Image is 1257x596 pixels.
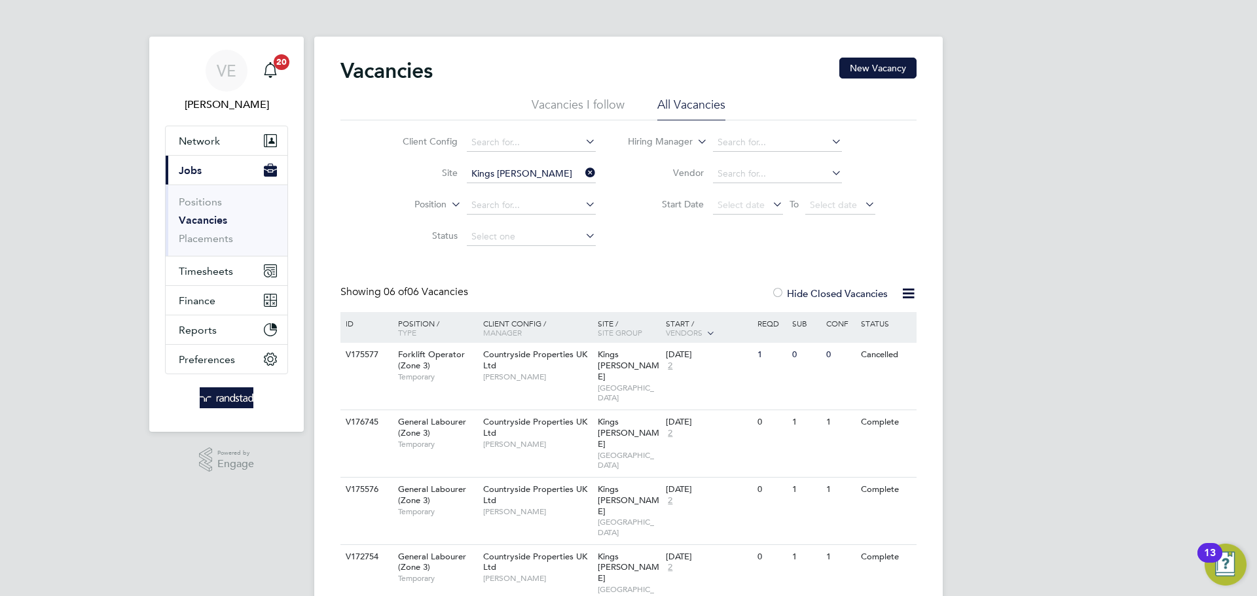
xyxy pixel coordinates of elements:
[754,312,788,334] div: Reqd
[754,478,788,502] div: 0
[483,327,522,338] span: Manager
[166,184,287,256] div: Jobs
[166,126,287,155] button: Network
[789,478,823,502] div: 1
[483,551,587,573] span: Countryside Properties UK Ltd
[810,199,857,211] span: Select date
[483,416,587,438] span: Countryside Properties UK Ltd
[342,343,388,367] div: V175577
[149,37,304,432] nav: Main navigation
[598,517,660,537] span: [GEOGRAPHIC_DATA]
[166,286,287,315] button: Finance
[754,343,788,367] div: 1
[1204,553,1216,570] div: 13
[823,312,857,334] div: Conf
[398,483,466,506] span: General Labourer (Zone 3)
[217,459,254,470] span: Engage
[257,50,283,92] a: 20
[398,372,477,382] span: Temporary
[786,196,803,213] span: To
[483,372,591,382] span: [PERSON_NAME]
[663,312,754,345] div: Start /
[398,327,416,338] span: Type
[467,165,596,183] input: Search for...
[179,214,227,226] a: Vacancies
[754,545,788,569] div: 0
[666,552,751,563] div: [DATE]
[858,410,915,434] div: Complete
[165,387,288,408] a: Go to home page
[179,324,217,336] span: Reports
[718,199,765,211] span: Select date
[179,294,215,307] span: Finance
[657,97,725,120] li: All Vacancies
[166,315,287,344] button: Reports
[166,345,287,374] button: Preferences
[342,478,388,502] div: V175576
[398,349,465,371] span: Forklift Operator (Zone 3)
[858,343,915,367] div: Cancelled
[598,383,660,403] span: [GEOGRAPHIC_DATA]
[217,447,254,459] span: Powered by
[823,545,857,569] div: 1
[789,545,823,569] div: 1
[179,196,222,208] a: Positions
[666,417,751,428] div: [DATE]
[274,54,289,70] span: 20
[666,349,751,360] div: [DATE]
[666,562,674,573] span: 2
[823,343,857,367] div: 0
[382,167,458,179] label: Site
[467,196,596,215] input: Search for...
[1205,544,1247,586] button: Open Resource Center, 13 new notifications
[666,360,674,372] span: 2
[340,285,471,299] div: Showing
[666,428,674,439] span: 2
[199,447,255,472] a: Powered byEngage
[858,478,915,502] div: Complete
[483,483,587,506] span: Countryside Properties UK Ltd
[382,230,458,241] label: Status
[179,135,220,147] span: Network
[398,573,477,584] span: Temporary
[598,327,642,338] span: Site Group
[467,228,596,246] input: Select one
[598,483,659,517] span: Kings [PERSON_NAME]
[598,551,659,584] span: Kings [PERSON_NAME]
[371,198,446,211] label: Position
[398,439,477,449] span: Temporary
[713,133,842,152] input: Search for...
[384,285,407,298] span: 06 of
[165,97,288,113] span: Vicky Egan
[628,167,704,179] label: Vendor
[398,551,466,573] span: General Labourer (Zone 3)
[666,327,702,338] span: Vendors
[342,545,388,569] div: V172754
[480,312,594,343] div: Client Config /
[388,312,480,343] div: Position /
[532,97,625,120] li: Vacancies I follow
[179,265,233,277] span: Timesheets
[598,450,660,470] span: [GEOGRAPHIC_DATA]
[598,416,659,449] span: Kings [PERSON_NAME]
[179,353,235,366] span: Preferences
[858,545,915,569] div: Complete
[342,312,388,334] div: ID
[789,410,823,434] div: 1
[382,135,458,147] label: Client Config
[771,287,888,300] label: Hide Closed Vacancies
[839,58,917,79] button: New Vacancy
[340,58,433,84] h2: Vacancies
[754,410,788,434] div: 0
[628,198,704,210] label: Start Date
[467,133,596,152] input: Search for...
[483,439,591,449] span: [PERSON_NAME]
[823,478,857,502] div: 1
[789,343,823,367] div: 0
[398,506,477,517] span: Temporary
[342,410,388,434] div: V176745
[398,416,466,438] span: General Labourer (Zone 3)
[165,50,288,113] a: VE[PERSON_NAME]
[666,484,751,495] div: [DATE]
[483,506,591,517] span: [PERSON_NAME]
